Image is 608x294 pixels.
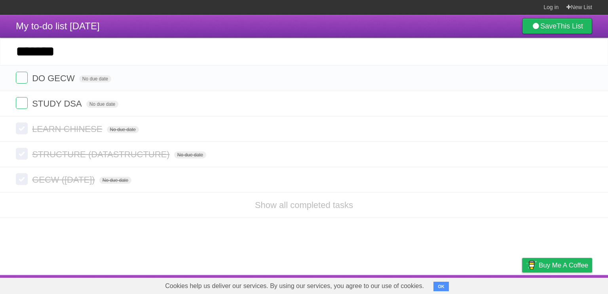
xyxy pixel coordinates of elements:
label: Done [16,148,28,160]
span: LEARN CHINESE [32,124,104,134]
label: Done [16,97,28,109]
a: Suggest a feature [542,277,592,292]
span: GECW ([DATE]) [32,175,97,185]
span: DO GECW [32,73,77,83]
a: Buy me a coffee [522,258,592,273]
label: Done [16,72,28,84]
img: Buy me a coffee [526,258,537,272]
a: Terms [485,277,502,292]
span: No due date [99,177,131,184]
span: No due date [86,101,118,108]
a: Privacy [512,277,532,292]
span: STUDY DSA [32,99,84,109]
b: This List [557,22,583,30]
a: About [417,277,433,292]
span: No due date [79,75,111,82]
label: Done [16,173,28,185]
a: SaveThis List [522,18,592,34]
a: Developers [443,277,475,292]
span: Buy me a coffee [539,258,588,272]
a: Show all completed tasks [255,200,353,210]
span: No due date [174,151,206,158]
span: No due date [107,126,139,133]
span: STRUCTURE (DATASTRUCTURE) [32,149,172,159]
label: Done [16,122,28,134]
span: My to-do list [DATE] [16,21,100,31]
button: OK [433,282,449,291]
span: Cookies help us deliver our services. By using our services, you agree to our use of cookies. [157,278,432,294]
